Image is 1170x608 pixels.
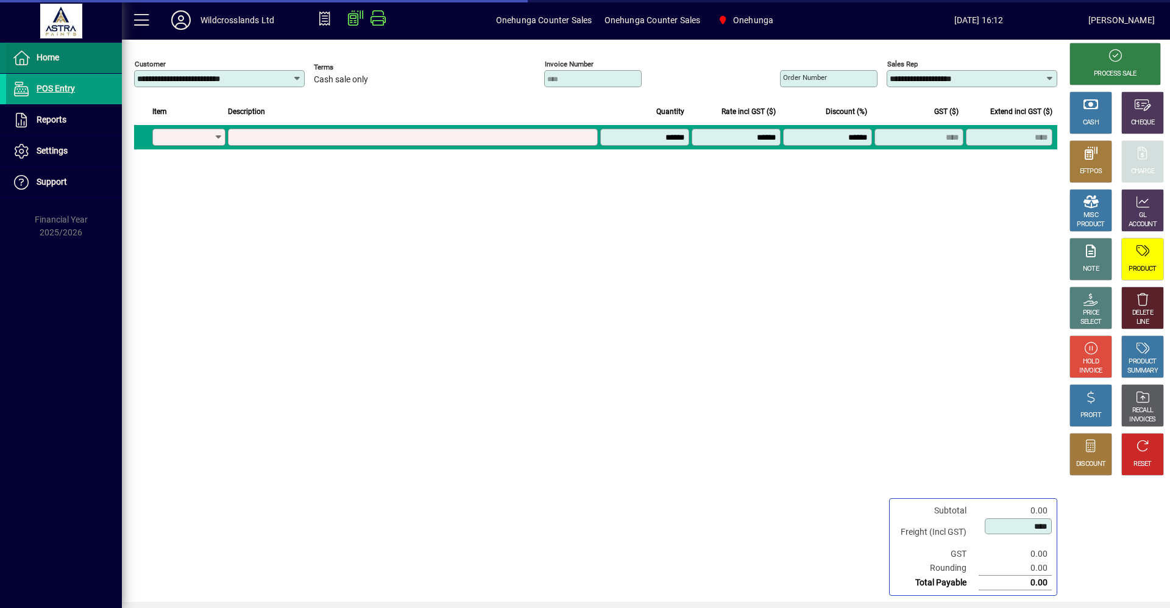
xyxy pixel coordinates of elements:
div: INVOICES [1129,415,1155,424]
td: 0.00 [979,576,1052,590]
div: RESET [1133,460,1152,469]
div: EFTPOS [1080,167,1102,176]
td: Subtotal [895,504,979,518]
div: INVOICE [1079,367,1102,376]
td: 0.00 [979,547,1052,561]
span: Description [228,105,265,118]
span: Extend incl GST ($) [990,105,1052,118]
div: PRODUCT [1077,220,1104,229]
span: Onehunga Counter Sales [496,10,592,30]
div: LINE [1136,318,1149,327]
div: HOLD [1083,357,1099,367]
div: PRICE [1083,309,1099,318]
td: Freight (Incl GST) [895,518,979,547]
a: Reports [6,105,122,135]
button: Profile [161,9,200,31]
a: Settings [6,136,122,166]
span: Support [37,177,67,187]
div: CHARGE [1131,167,1155,176]
span: Settings [37,146,68,156]
span: Cash sale only [314,75,368,85]
div: NOTE [1083,265,1099,274]
div: DELETE [1132,309,1153,318]
div: RECALL [1132,406,1154,415]
div: Wildcrosslands Ltd [200,10,274,30]
a: Home [6,43,122,73]
a: Support [6,167,122,198]
div: [PERSON_NAME] [1088,10,1155,30]
div: DISCOUNT [1076,460,1105,469]
div: PRODUCT [1129,265,1156,274]
span: Onehunga [712,9,778,31]
td: Rounding [895,561,979,576]
div: MISC [1083,211,1098,220]
td: 0.00 [979,504,1052,518]
div: PROCESS SALE [1094,70,1136,79]
mat-label: Invoice number [545,60,594,68]
span: Terms [314,63,387,71]
td: GST [895,547,979,561]
div: PRODUCT [1129,357,1156,367]
span: Onehunga Counter Sales [604,10,701,30]
div: CASH [1083,118,1099,127]
span: [DATE] 16:12 [869,10,1088,30]
td: 0.00 [979,561,1052,576]
div: CHEQUE [1131,118,1154,127]
td: Total Payable [895,576,979,590]
div: ACCOUNT [1129,220,1157,229]
span: Reports [37,115,66,124]
span: Item [152,105,167,118]
span: Discount (%) [826,105,867,118]
mat-label: Order number [783,73,827,82]
span: POS Entry [37,84,75,93]
div: GL [1139,211,1147,220]
span: GST ($) [934,105,959,118]
span: Rate incl GST ($) [721,105,776,118]
mat-label: Sales rep [887,60,918,68]
div: SELECT [1080,318,1102,327]
div: SUMMARY [1127,367,1158,376]
span: Quantity [656,105,684,118]
span: Onehunga [733,10,773,30]
span: Home [37,52,59,62]
div: PROFIT [1080,411,1101,420]
mat-label: Customer [135,60,166,68]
